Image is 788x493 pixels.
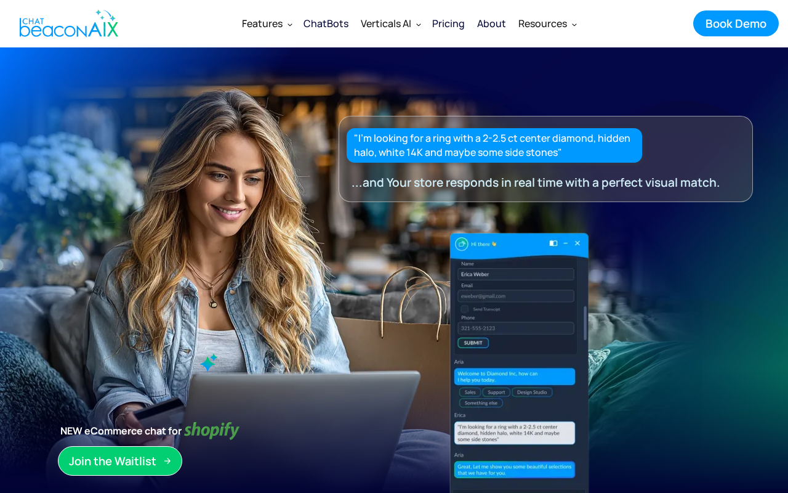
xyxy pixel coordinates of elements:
div: "I’m looking for a ring with a 2-2.5 ct center diamond, hidden halo, white 14K and maybe some sid... [354,131,635,160]
a: home [9,2,125,45]
div: Features [242,15,283,32]
div: Resources [518,15,567,32]
img: Dropdown [416,22,421,26]
a: Pricing [426,7,471,39]
strong: NEW eCommerce chat for [58,422,184,439]
div: Features [236,9,297,38]
div: ...and Your store responds in real time with a perfect visual match. [352,174,723,191]
div: About [477,15,506,32]
img: Arrow [164,457,171,465]
div: Verticals AI [361,15,411,32]
div: Verticals AI [355,9,426,38]
a: Book Demo [693,10,779,36]
a: About [471,7,512,39]
div: Pricing [432,15,465,32]
a: ChatBots [297,7,355,39]
img: Dropdown [572,22,577,26]
img: Dropdown [287,22,292,26]
div: Book Demo [706,15,766,31]
div: ChatBots [304,15,348,32]
a: Join the Waitlist [58,446,182,476]
div: Resources [512,9,582,38]
div: Join the Waitlist [69,453,156,469]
